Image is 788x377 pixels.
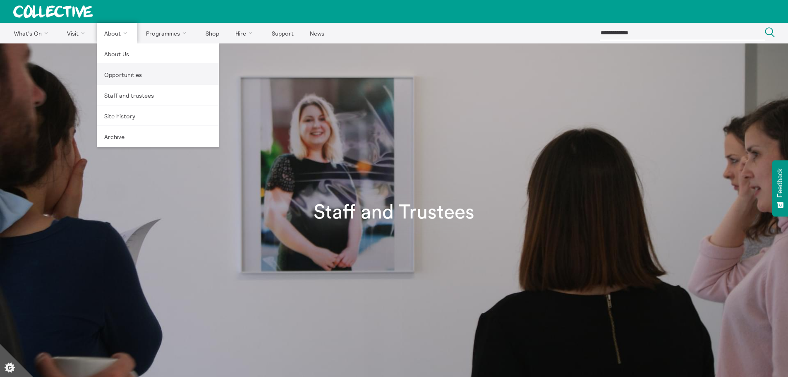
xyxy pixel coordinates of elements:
[772,160,788,216] button: Feedback - Show survey
[97,85,219,106] a: Staff and trustees
[97,126,219,147] a: Archive
[60,23,96,43] a: Visit
[7,23,58,43] a: What's On
[97,64,219,85] a: Opportunities
[776,168,784,197] span: Feedback
[302,23,331,43] a: News
[198,23,226,43] a: Shop
[97,43,219,64] a: About Us
[228,23,263,43] a: Hire
[97,23,137,43] a: About
[97,106,219,126] a: Site history
[139,23,197,43] a: Programmes
[264,23,301,43] a: Support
